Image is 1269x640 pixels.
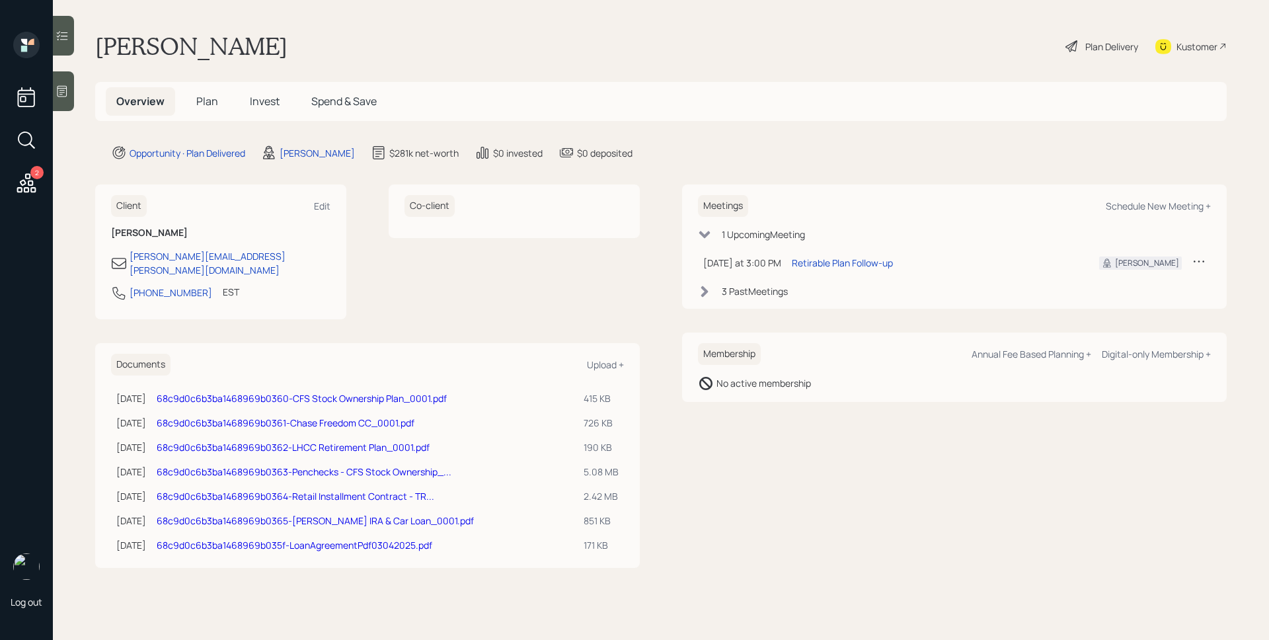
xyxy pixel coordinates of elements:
div: No active membership [716,376,811,390]
div: Annual Fee Based Planning + [972,348,1091,360]
div: [DATE] [116,465,146,479]
div: 5.08 MB [584,465,619,479]
div: [DATE] [116,440,146,454]
div: $0 invested [493,146,543,160]
div: 171 KB [584,538,619,552]
a: 68c9d0c6b3ba1468969b0363-Penchecks - CFS Stock Ownership_... [157,465,451,478]
div: [DATE] [116,489,146,503]
h1: [PERSON_NAME] [95,32,288,61]
a: 68c9d0c6b3ba1468969b0364-Retail Installment Contract - TR... [157,490,434,502]
div: 2 [30,166,44,179]
div: [PERSON_NAME][EMAIL_ADDRESS][PERSON_NAME][DOMAIN_NAME] [130,249,330,277]
h6: Client [111,195,147,217]
a: 68c9d0c6b3ba1468969b0360-CFS Stock Ownership Plan_0001.pdf [157,392,447,405]
h6: [PERSON_NAME] [111,227,330,239]
div: [DATE] at 3:00 PM [703,256,781,270]
div: Log out [11,596,42,608]
div: $0 deposited [577,146,633,160]
h6: Meetings [698,195,748,217]
div: Opportunity · Plan Delivered [130,146,245,160]
img: james-distasi-headshot.png [13,553,40,580]
div: $281k net-worth [389,146,459,160]
div: Kustomer [1176,40,1217,54]
div: 851 KB [584,514,619,528]
div: Upload + [587,358,624,371]
div: [DATE] [116,391,146,405]
div: Plan Delivery [1085,40,1138,54]
a: 68c9d0c6b3ba1468969b0365-[PERSON_NAME] IRA & Car Loan_0001.pdf [157,514,474,527]
div: 1 Upcoming Meeting [722,227,805,241]
div: Schedule New Meeting + [1106,200,1211,212]
a: 68c9d0c6b3ba1468969b0361-Chase Freedom CC_0001.pdf [157,417,414,429]
div: [DATE] [116,538,146,552]
div: 190 KB [584,440,619,454]
span: Plan [196,94,218,108]
div: Edit [314,200,330,212]
span: Overview [116,94,165,108]
a: 68c9d0c6b3ba1468969b0362-LHCC Retirement Plan_0001.pdf [157,441,430,454]
h6: Co-client [404,195,455,217]
a: 68c9d0c6b3ba1468969b035f-LoanAgreementPdf03042025.pdf [157,539,432,551]
div: 415 KB [584,391,619,405]
div: [PERSON_NAME] [1115,257,1179,269]
div: 726 KB [584,416,619,430]
div: [DATE] [116,416,146,430]
span: Invest [250,94,280,108]
div: 2.42 MB [584,489,619,503]
div: [PERSON_NAME] [280,146,355,160]
div: Retirable Plan Follow-up [792,256,893,270]
span: Spend & Save [311,94,377,108]
div: [DATE] [116,514,146,528]
div: EST [223,285,239,299]
div: Digital-only Membership + [1102,348,1211,360]
h6: Documents [111,354,171,376]
div: [PHONE_NUMBER] [130,286,212,300]
h6: Membership [698,343,761,365]
div: 3 Past Meeting s [722,284,788,298]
